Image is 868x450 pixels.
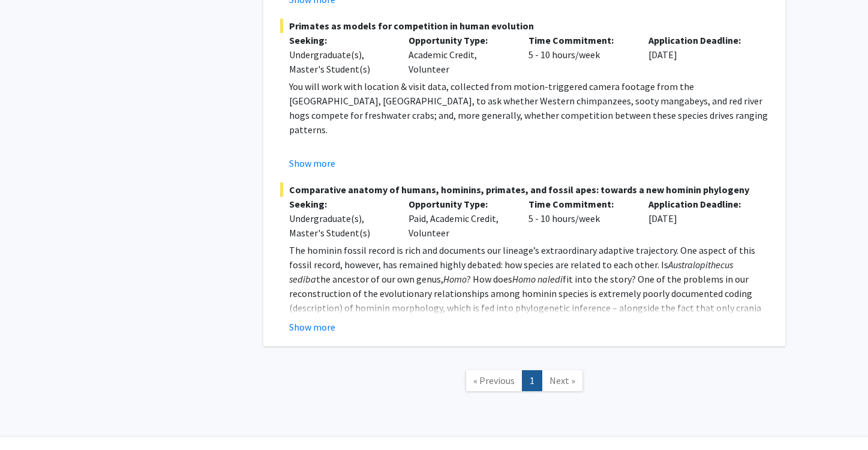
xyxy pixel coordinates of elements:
[263,358,785,407] nav: Page navigation
[289,33,391,47] p: Seeking:
[409,33,510,47] p: Opportunity Type:
[639,33,759,76] div: [DATE]
[519,197,639,240] div: 5 - 10 hours/week
[409,197,510,211] p: Opportunity Type:
[648,197,750,211] p: Application Deadline:
[473,374,515,386] span: « Previous
[289,156,335,170] button: Show more
[528,197,630,211] p: Time Commitment:
[522,370,542,391] a: 1
[443,273,467,285] em: Homo
[639,197,759,240] div: [DATE]
[280,182,768,197] span: Comparative anatomy of humans, hominins, primates, and fossil apes: towards a new hominin phylogeny
[528,33,630,47] p: Time Commitment:
[289,197,391,211] p: Seeking:
[549,374,575,386] span: Next »
[289,243,768,329] p: The hominin fossil record is rich and documents our lineage’s extraordinary adaptive trajectory. ...
[289,79,768,137] p: You will work with location & visit data, collected from motion-triggered camera footage from the...
[400,33,519,76] div: Academic Credit, Volunteer
[280,19,768,33] span: Primates as models for competition in human evolution
[289,211,391,240] div: Undergraduate(s), Master's Student(s)
[400,197,519,240] div: Paid, Academic Credit, Volunteer
[9,396,51,441] iframe: Chat
[512,273,563,285] em: Homo naledi
[648,33,750,47] p: Application Deadline:
[289,259,733,285] em: Australopithecus sediba
[289,47,391,76] div: Undergraduate(s), Master's Student(s)
[519,33,639,76] div: 5 - 10 hours/week
[465,370,522,391] a: Previous Page
[289,320,335,334] button: Show more
[542,370,583,391] a: Next Page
